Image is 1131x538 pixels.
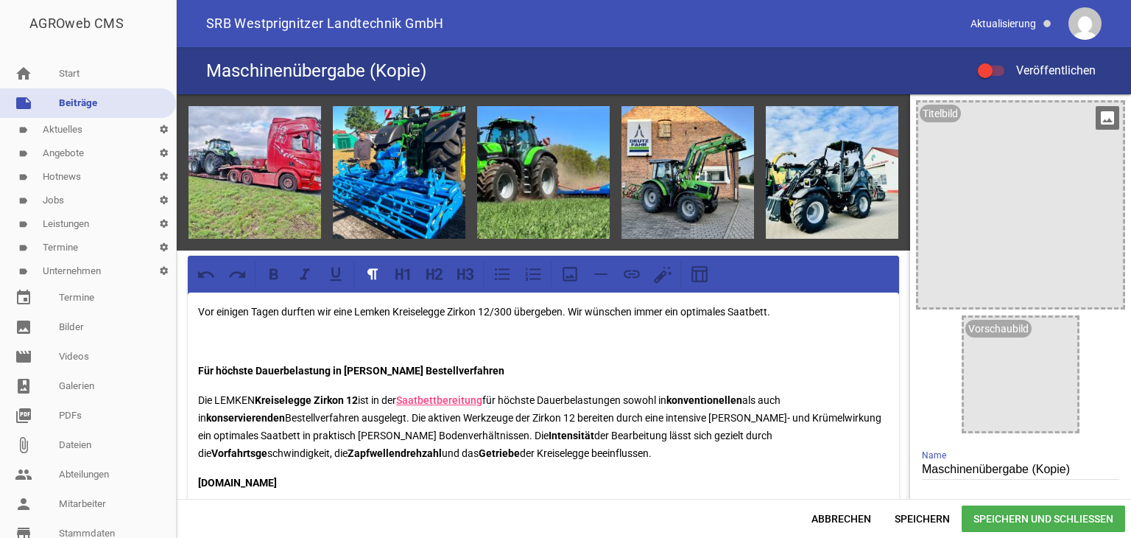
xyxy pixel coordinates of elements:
i: event [15,289,32,307]
i: settings [152,212,176,236]
i: image [15,318,32,336]
span: Speichern [883,506,962,532]
p: Vor einigen Tagen durften wir eine Lemken Kreiselegge Zirkon 12/300 übergeben. Wir wünschen immer... [198,303,889,321]
strong: Für höchste Dauerbelastung in [PERSON_NAME] Bestellverfahren [198,365,504,377]
i: attach_file [15,436,32,454]
i: image [1096,106,1119,130]
strong: Intensität [549,430,594,441]
strong: konservierenden [206,412,285,424]
i: label [18,125,28,135]
span: SRB Westprignitzer Landtechnik GmbH [206,17,444,30]
i: settings [152,236,176,259]
p: Die LEMKEN ist in der für höchste Dauerbelastungen sowohl in als auch in Bestellverfahren ausgele... [198,391,889,462]
i: label [18,149,28,158]
span: Abbrechen [800,506,883,532]
strong: Vorfahrtsge [211,447,267,459]
i: label [18,243,28,253]
i: photo_album [15,377,32,395]
i: settings [152,259,176,283]
i: label [18,196,28,206]
div: Titelbild [920,105,961,122]
strong: Getriebe [479,447,520,459]
i: settings [152,142,176,165]
strong: [DOMAIN_NAME] [198,477,277,489]
h4: Maschinenübergabe (Kopie) [206,59,426,83]
i: label [18,172,28,182]
i: settings [152,189,176,212]
i: label [18,267,28,276]
span: Veröffentlichen [998,63,1096,77]
i: note [15,94,32,112]
i: home [15,65,32,83]
a: Saatbettbereitung [396,394,482,406]
span: Speichern und Schließen [962,506,1125,532]
div: Vorschaubild [965,320,1032,338]
i: people [15,466,32,483]
strong: konventionellen [666,394,742,406]
i: picture_as_pdf [15,407,32,425]
strong: Zapfwellendrehzahl [348,447,442,459]
strong: Kreiselegge Zirkon 12 [255,394,358,406]
i: label [18,220,28,229]
i: settings [152,165,176,189]
i: movie [15,348,32,366]
i: person [15,495,32,513]
i: settings [152,118,176,142]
